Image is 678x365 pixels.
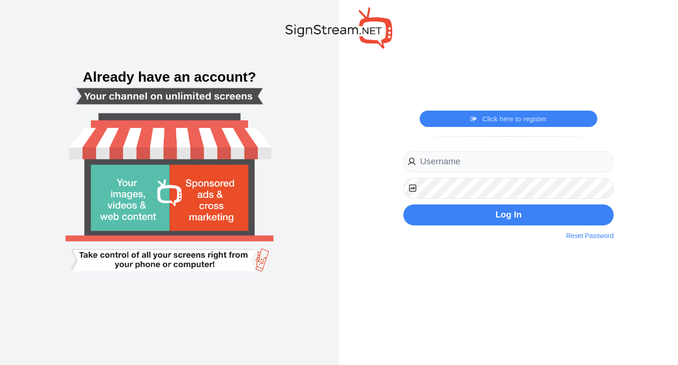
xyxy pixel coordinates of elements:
a: Reset Password [566,231,614,241]
button: Log In [403,204,614,225]
img: SignStream.NET [285,7,393,49]
h3: Already have an account? [9,70,330,84]
input: Username [403,151,614,172]
a: Click here to register [470,114,547,124]
img: Smart tv login [42,40,298,325]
